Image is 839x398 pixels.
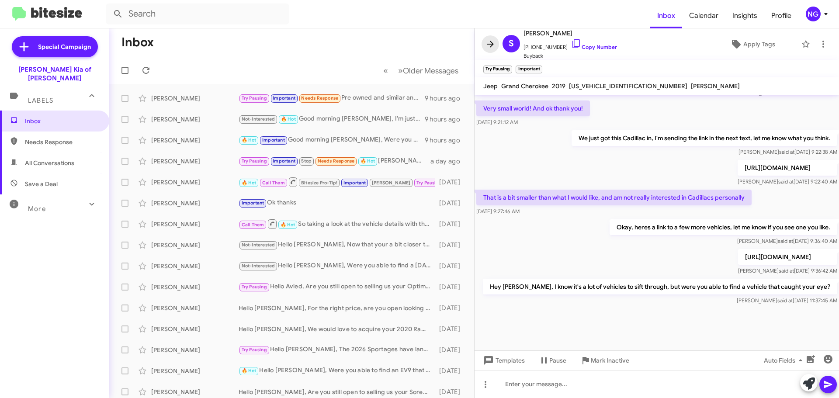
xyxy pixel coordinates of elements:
div: [PERSON_NAME] [151,262,239,270]
div: [DATE] [435,283,467,291]
div: [PERSON_NAME] [151,220,239,228]
span: Mark Inactive [591,353,629,368]
div: [DATE] [435,241,467,249]
button: Pause [532,353,573,368]
span: [DATE] 9:27:46 AM [476,208,520,215]
span: Apply Tags [743,36,775,52]
button: Previous [378,62,393,80]
span: Bitesize Pro-Tip! [301,180,337,186]
a: Profile [764,3,798,28]
div: Good morning [PERSON_NAME], Were you able to look at the mileage on the sportage? An approximate ... [239,135,425,145]
div: [PERSON_NAME] [151,115,239,124]
a: Calendar [682,3,725,28]
span: « [383,65,388,76]
span: Not-Interested [242,116,275,122]
p: [URL][DOMAIN_NAME] [738,249,837,265]
div: Hello [PERSON_NAME], Are you still open to selling us your Sorento for the right price? [239,388,435,396]
span: Try Pausing [242,158,267,164]
div: Hello [PERSON_NAME], The 2026 Sportages have landed! I took a look at your current Sportage, it l... [239,345,435,355]
div: [DATE] [435,220,467,228]
span: said at [778,178,794,185]
small: Try Pausing [483,66,512,73]
div: [DATE] [435,346,467,354]
span: said at [778,238,793,244]
button: Auto Fields [757,353,813,368]
span: Important [343,180,366,186]
span: Insights [725,3,764,28]
div: Sounds good just let me know when works best for you! [239,177,435,187]
span: [PERSON_NAME] [DATE] 11:37:45 AM [737,297,837,304]
span: 🔥 Hot [361,158,375,164]
span: [PHONE_NUMBER] [524,38,617,52]
a: Copy Number [571,44,617,50]
div: Pre owned and similar and size or larger [239,93,425,103]
button: Templates [475,353,532,368]
span: Try Pausing [242,95,267,101]
span: Call Them [262,180,285,186]
div: [DATE] [435,367,467,375]
div: [DATE] [435,304,467,312]
p: Very small world! And ok thank you! [476,100,590,116]
small: Important [516,66,542,73]
span: All Conversations [25,159,74,167]
span: 🔥 Hot [281,222,295,228]
div: [PERSON_NAME] [151,94,239,103]
div: [PERSON_NAME] [151,304,239,312]
div: Good morning [PERSON_NAME], I'm just following up so you don't think I left you hanging. The fina... [239,114,425,124]
p: [URL][DOMAIN_NAME] [738,160,837,176]
div: 9 hours ago [425,94,467,103]
span: Buyback [524,52,617,60]
span: 🔥 Hot [281,116,296,122]
span: Stop [301,158,312,164]
span: Try Pausing [416,180,442,186]
button: Next [393,62,464,80]
span: S [509,37,514,51]
button: Mark Inactive [573,353,636,368]
span: said at [779,149,794,155]
span: Not-Interested [242,263,275,269]
div: Hello Avied, Are you still open to selling us your Optima for the right price? [239,282,435,292]
div: a day ago [430,157,467,166]
p: We just got this Cadillac in, I'm sending the link in the next text, let me know what you think. [572,130,837,146]
span: [PERSON_NAME] [524,28,617,38]
h1: Inbox [121,35,154,49]
div: [DATE] [435,199,467,208]
a: Inbox [650,3,682,28]
div: [PERSON_NAME] [151,241,239,249]
span: 2019 [552,82,565,90]
span: said at [779,267,794,274]
span: Important [242,200,264,206]
div: [PERSON_NAME] [151,136,239,145]
span: Important [273,95,295,101]
span: Needs Response [318,158,355,164]
span: Important [273,158,295,164]
div: Hello [PERSON_NAME], For the right price, are you open looking to sell your Sportage? [239,304,435,312]
span: Labels [28,97,53,104]
span: Needs Response [25,138,99,146]
span: More [28,205,46,213]
div: NG [806,7,821,21]
div: [PERSON_NAME] [151,346,239,354]
span: Not-Interested [242,242,275,248]
a: Special Campaign [12,36,98,57]
div: [PERSON_NAME] [151,199,239,208]
div: [DATE] [435,325,467,333]
button: NG [798,7,829,21]
span: Grand Cherokee [501,82,548,90]
span: Important [262,137,285,143]
span: Special Campaign [38,42,91,51]
span: [PERSON_NAME] [372,180,411,186]
div: 9 hours ago [425,115,467,124]
div: [PERSON_NAME] [151,157,239,166]
div: Hello [PERSON_NAME], Now that your a bit closer to your lease end, would you consider an early up... [239,240,435,250]
div: Hello [PERSON_NAME], Were you able to find an EV9 that fit your needs? [239,366,435,376]
span: Call Them [242,222,264,228]
div: [PERSON_NAME] [151,367,239,375]
div: [DATE] [435,178,467,187]
div: [DATE] [435,388,467,396]
span: » [398,65,403,76]
p: Hey [PERSON_NAME], I know it's a lot of vehicles to sift through, but were you able to find a veh... [483,279,837,294]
